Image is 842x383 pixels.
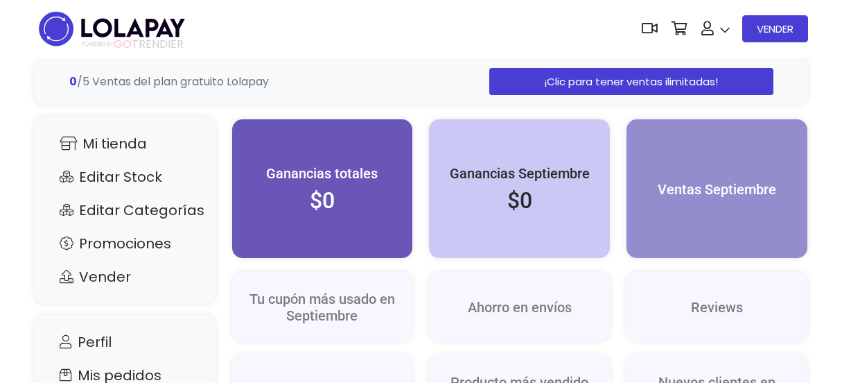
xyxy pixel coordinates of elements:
strong: 0 [69,74,77,90]
a: Mi tienda [49,130,202,157]
span: POWERED BY [82,40,114,48]
a: Editar Categorías [49,197,202,223]
span: GO [114,36,132,52]
h5: Tu cupón más usado en Septiembre [246,291,399,324]
img: logo [35,7,189,51]
h5: Ganancias totales [246,165,399,182]
a: Promociones [49,230,202,257]
h2: $0 [246,187,399,214]
h5: Ganancias Septiembre [443,165,596,182]
span: /5 Ventas del plan gratuito Lolapay [69,74,269,90]
a: Vender [49,264,202,290]
h2: $0 [443,187,596,214]
h5: Reviews [640,299,793,316]
a: ¡Clic para tener ventas ilimitadas! [489,68,773,95]
a: Perfil [49,329,202,355]
a: Editar Stock [49,164,202,190]
h5: Ahorro en envíos [443,299,596,316]
span: TRENDIER [82,38,184,51]
h5: Ventas Septiembre [640,181,793,198]
a: VENDER [742,15,808,42]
